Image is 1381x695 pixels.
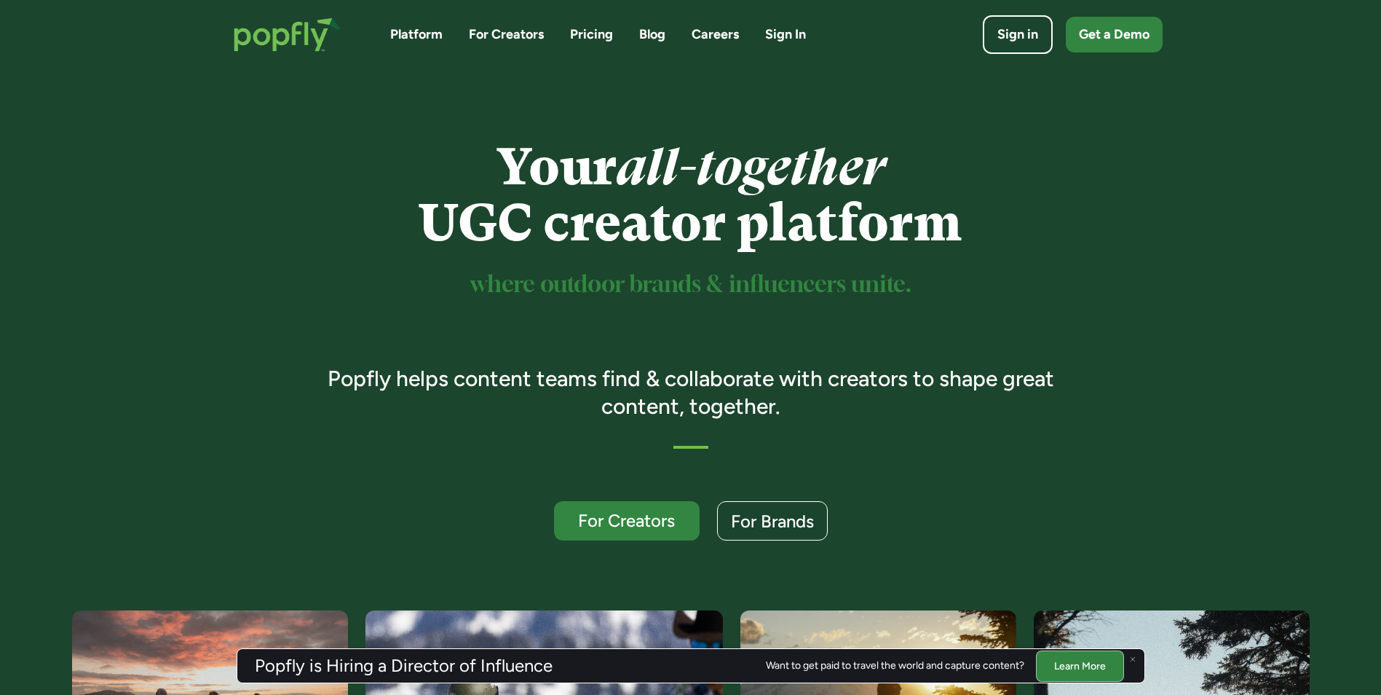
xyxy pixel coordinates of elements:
a: For Creators [469,25,544,44]
a: Sign In [765,25,806,44]
a: Blog [639,25,665,44]
em: all-together [617,138,885,197]
div: Want to get paid to travel the world and capture content? [766,660,1024,672]
a: Get a Demo [1066,17,1163,52]
a: home [219,3,355,66]
sup: where outdoor brands & influencers unite. [470,274,911,297]
h1: Your UGC creator platform [306,139,1075,251]
a: Careers [692,25,739,44]
div: Sign in [997,25,1038,44]
div: For Creators [567,511,686,530]
h3: Popfly helps content teams find & collaborate with creators to shape great content, together. [306,365,1075,420]
a: Sign in [983,15,1053,54]
div: Get a Demo [1079,25,1149,44]
a: Learn More [1036,650,1124,681]
a: Pricing [570,25,613,44]
a: Platform [390,25,443,44]
a: For Creators [554,501,700,541]
a: For Brands [717,501,828,541]
h3: Popfly is Hiring a Director of Influence [255,657,553,675]
div: For Brands [731,512,814,530]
